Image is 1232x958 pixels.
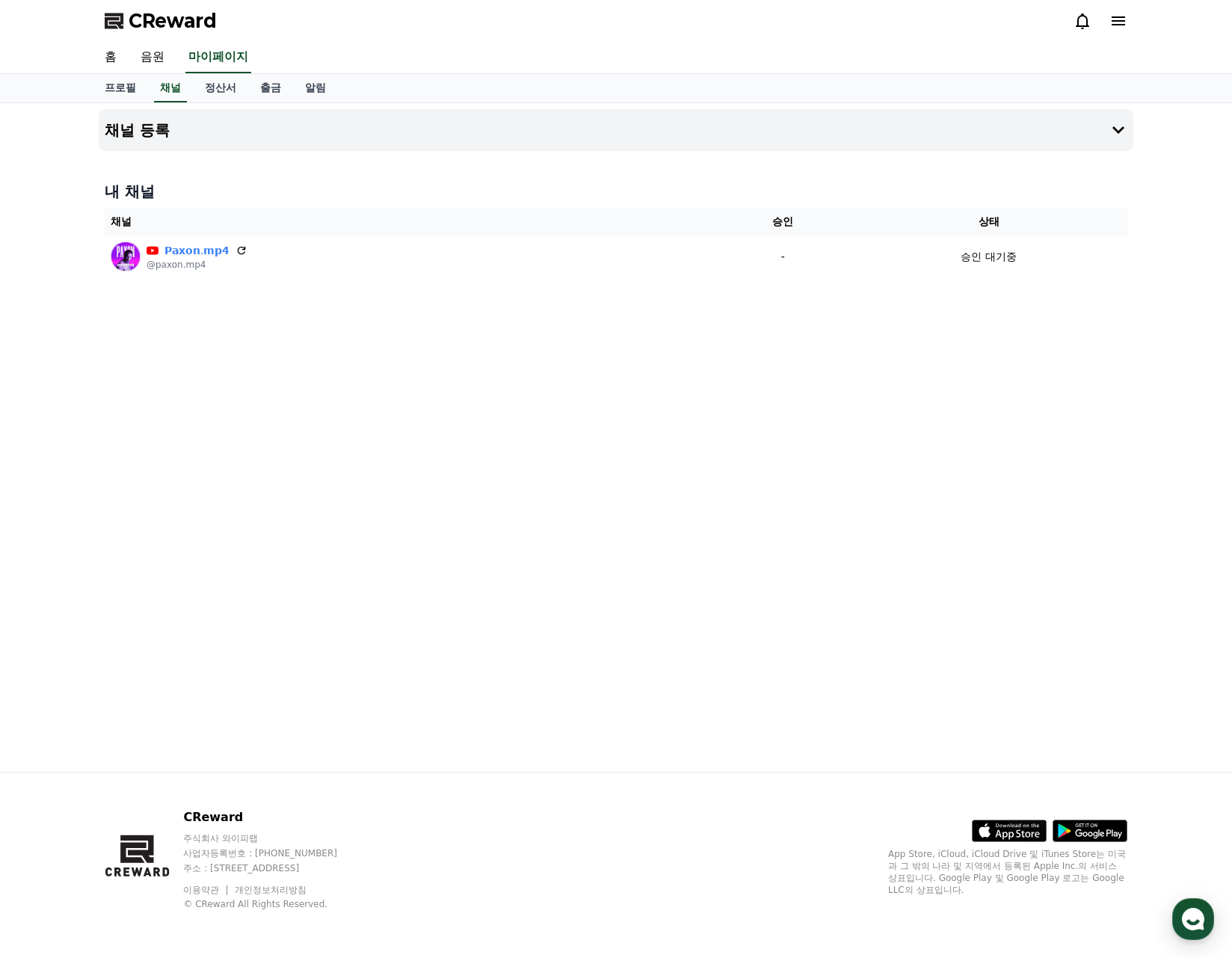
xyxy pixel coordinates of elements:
span: CReward [129,9,217,33]
p: © CReward All Rights Reserved. [183,898,366,910]
h4: 내 채널 [105,181,1127,202]
img: 𝗣𝗮𝘅𝗼𝗻.𝗺𝗽𝟰 [111,242,141,271]
p: 주식회사 와이피랩 [183,832,366,844]
a: 개인정보처리방침 [235,885,307,895]
a: 알림 [293,74,338,102]
a: 채널 [154,74,187,102]
p: App Store, iCloud, iCloud Drive 및 iTunes Store는 미국과 그 밖의 나라 및 지역에서 등록된 Apple Inc.의 서비스 상표입니다. Goo... [888,848,1127,896]
a: 프로필 [93,74,148,102]
p: 주소 : [STREET_ADDRESS] [183,862,366,874]
p: 사업자등록번호 : [PHONE_NUMBER] [183,847,366,859]
p: 승인 대기중 [961,249,1016,265]
th: 승인 [715,208,850,236]
a: 마이페이지 [185,42,251,73]
button: 채널 등록 [99,109,1133,151]
a: 홈 [93,42,129,73]
th: 상태 [850,208,1127,236]
p: - [721,249,844,265]
h4: 채널 등록 [105,122,170,138]
th: 채널 [105,208,715,236]
p: CReward [183,808,366,826]
a: 정산서 [193,74,248,102]
a: 이용약관 [183,885,230,895]
a: 𝗣𝗮𝘅𝗼𝗻.𝗺𝗽𝟰 [164,243,230,259]
a: CReward [105,9,217,33]
p: @paxon.mp4 [147,259,247,271]
a: 음원 [129,42,176,73]
a: 출금 [248,74,293,102]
